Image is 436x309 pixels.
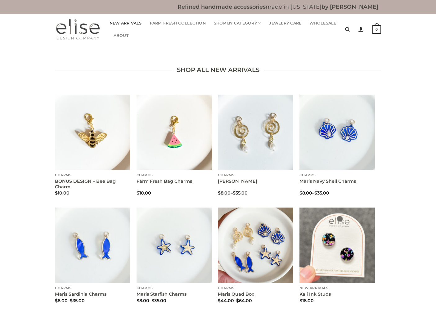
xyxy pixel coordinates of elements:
p: Charms [137,173,212,177]
a: Maris Sardinia Charms [55,208,130,283]
bdi: 8.00 [55,298,68,303]
p: Charms [218,286,293,290]
a: Kali Ink Studs [299,291,331,297]
span: – [218,191,293,195]
a: 0 [372,21,381,38]
bdi: 35.00 [314,190,329,196]
bdi: 8.00 [218,190,231,196]
span: $ [55,190,58,196]
strong: 0 [372,25,381,34]
img: Elise Design Company [55,19,100,40]
a: Shop By Category [214,17,261,29]
span: – [299,191,375,195]
a: Search [345,24,350,35]
p: Charms [137,286,212,290]
a: Maris Navy Shell Charms [299,178,356,184]
a: Maris Starfish Charms [137,291,187,297]
a: Farm Fresh Bag Charms [137,95,212,170]
span: $ [299,190,302,196]
a: Jewelry Care [269,17,301,29]
bdi: 8.00 [299,190,312,196]
a: BONUS DESIGN – Bee Bag Charm [55,178,130,190]
a: Farm Fresh Collection [150,17,206,29]
bdi: 10.00 [55,190,70,196]
a: Maris Quad Box [218,208,293,283]
p: Charms [218,173,293,177]
span: $ [137,190,139,196]
span: $ [233,190,236,196]
bdi: 35.00 [70,298,85,303]
span: $ [137,298,139,303]
bdi: 18.00 [299,298,314,303]
span: $ [70,298,73,303]
a: Maris Starfish Charms [137,208,212,283]
a: Maris Sardinia Charms [55,291,106,297]
b: Refined handmade accessories [178,3,266,10]
a: About [114,29,129,42]
span: $ [218,298,221,303]
bdi: 10.00 [137,190,151,196]
a: Kali Ink Studs [299,208,375,283]
span: $ [55,298,58,303]
span: $ [218,190,221,196]
bdi: 64.00 [236,298,252,303]
bdi: 44.00 [218,298,234,303]
bdi: 8.00 [137,298,149,303]
p: Charms [299,173,375,177]
a: Maris Navy Shell Charms [299,95,375,170]
b: made in [US_STATE] [178,3,378,10]
span: – [55,298,130,303]
span: – [218,298,293,303]
bdi: 35.00 [151,298,166,303]
p: Charms [55,286,130,290]
p: New Arrivals [299,286,375,290]
span: $ [299,298,302,303]
span: Shop All New Arrivals [177,65,259,75]
a: Farm Fresh Bag Charms [137,178,192,184]
a: BONUS DESIGN - Bee Bag Charm [55,95,130,170]
a: Maris Quad Box [218,291,254,297]
b: by [PERSON_NAME] [321,3,378,10]
a: New Arrivals [110,17,142,29]
a: [PERSON_NAME] [218,178,257,184]
span: $ [314,190,317,196]
bdi: 35.00 [233,190,248,196]
span: $ [236,298,239,303]
span: $ [151,298,154,303]
a: Wholesale [309,17,336,29]
span: – [137,298,212,303]
p: Charms [55,173,130,177]
a: Maris Eddy Charms [218,95,293,170]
